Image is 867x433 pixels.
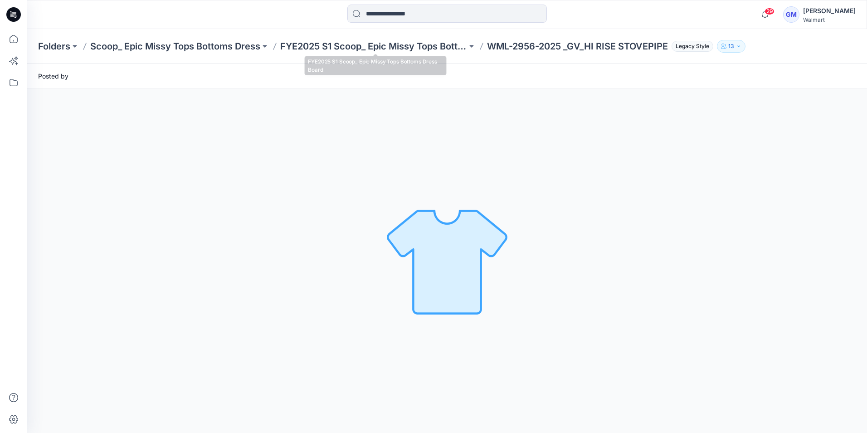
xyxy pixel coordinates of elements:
a: FYE2025 S1 Scoop_ Epic Missy Tops Bottoms Dress Board [280,40,467,53]
a: Scoop_ Epic Missy Tops Bottoms Dress [90,40,260,53]
span: Posted by [38,71,68,81]
span: Legacy Style [672,41,713,52]
img: No Outline [384,197,511,325]
button: Legacy Style [668,40,713,53]
p: WML-2956-2025 _GV_HI RISE STOVEPIPE [487,40,668,53]
div: GM [783,6,799,23]
a: Folders [38,40,70,53]
span: 29 [765,8,774,15]
button: 13 [717,40,745,53]
div: [PERSON_NAME] [803,5,856,16]
p: 13 [728,41,734,51]
div: Walmart [803,16,856,23]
